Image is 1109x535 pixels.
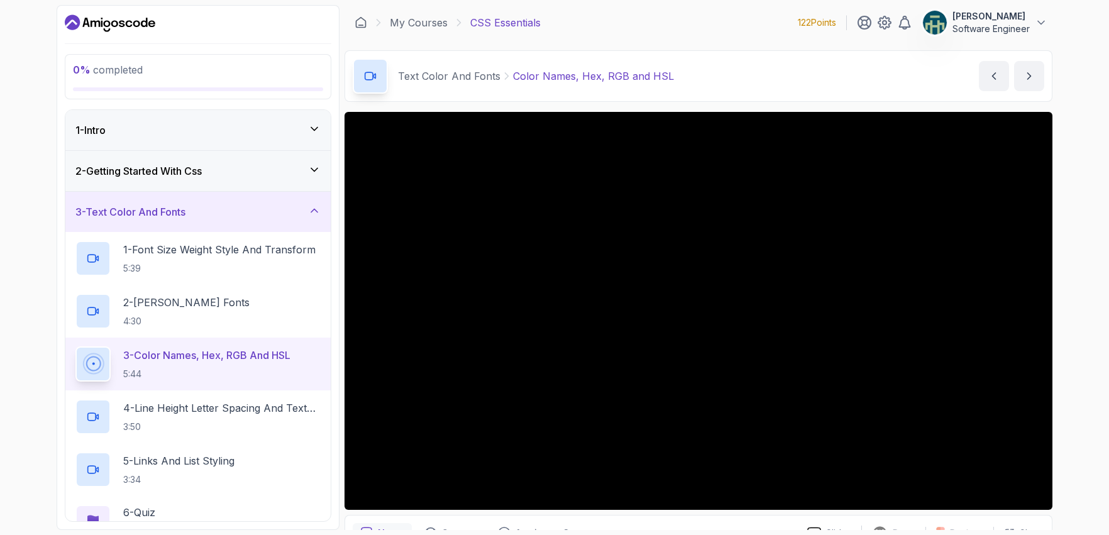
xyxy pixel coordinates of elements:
[952,10,1030,23] p: [PERSON_NAME]
[513,69,674,84] p: Color Names, Hex, RGB and HSL
[390,15,448,30] a: My Courses
[123,453,234,468] p: 5 - Links And List Styling
[123,315,250,328] p: 4:30
[123,242,316,257] p: 1 - Font Size Weight Style And Transform
[65,151,331,191] button: 2-Getting Started With Css
[922,10,1047,35] button: user profile image[PERSON_NAME]Software Engineer
[75,294,321,329] button: 2-[PERSON_NAME] Fonts4:30
[73,63,91,76] span: 0 %
[75,241,321,276] button: 1-Font Size Weight Style And Transform5:39
[123,421,321,433] p: 3:50
[75,452,321,487] button: 5-Links And List Styling3:34
[345,112,1052,510] iframe: 3 - Color Names Hex RGB and HSL
[123,262,316,275] p: 5:39
[123,400,321,416] p: 4 - Line Height Letter Spacing And Text Alignment
[75,123,106,138] h3: 1 - Intro
[952,23,1030,35] p: Software Engineer
[123,505,155,520] p: 6 - Quiz
[123,368,290,380] p: 5:44
[470,15,541,30] p: CSS Essentials
[123,348,290,363] p: 3 - Color Names, Hex, RGB and HSL
[65,192,331,232] button: 3-Text Color And Fonts
[1014,61,1044,91] button: next content
[979,61,1009,91] button: previous content
[75,163,202,179] h3: 2 - Getting Started With Css
[355,16,367,29] a: Dashboard
[75,399,321,434] button: 4-Line Height Letter Spacing And Text Alignment3:50
[73,63,143,76] span: completed
[123,473,234,486] p: 3:34
[75,204,185,219] h3: 3 - Text Color And Fonts
[923,11,947,35] img: user profile image
[75,346,321,382] button: 3-Color Names, Hex, RGB and HSL5:44
[798,16,836,29] p: 122 Points
[398,69,500,84] p: Text Color And Fonts
[123,295,250,310] p: 2 - [PERSON_NAME] Fonts
[65,13,155,33] a: Dashboard
[65,110,331,150] button: 1-Intro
